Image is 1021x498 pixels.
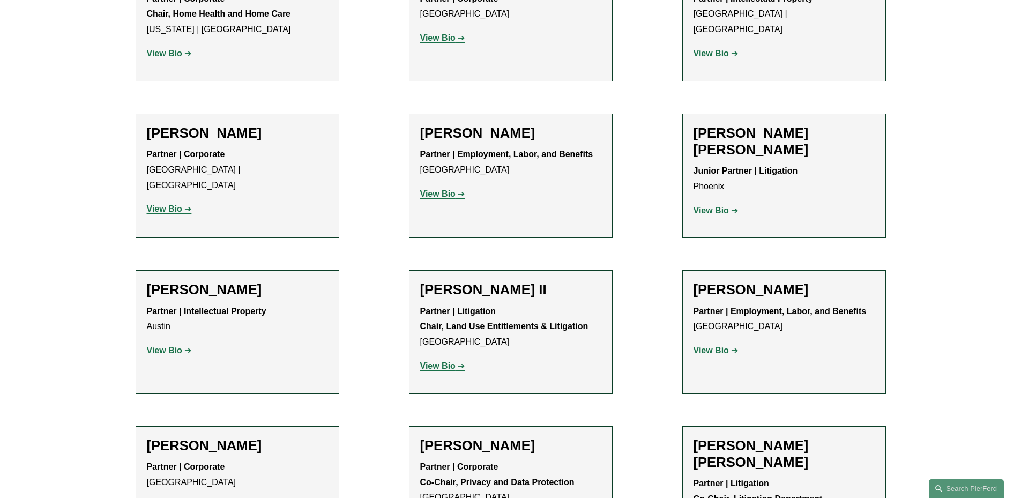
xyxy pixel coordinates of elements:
strong: View Bio [694,49,729,58]
h2: [PERSON_NAME] [147,125,328,142]
a: View Bio [147,49,192,58]
strong: View Bio [147,49,182,58]
a: View Bio [147,204,192,213]
strong: View Bio [694,346,729,355]
strong: View Bio [147,346,182,355]
strong: View Bio [420,33,456,42]
a: Search this site [929,479,1004,498]
h2: [PERSON_NAME] II [420,281,601,298]
strong: View Bio [147,204,182,213]
strong: Partner | Corporate Co-Chair, Privacy and Data Protection [420,462,575,487]
a: View Bio [694,206,739,215]
h2: [PERSON_NAME] [420,125,601,142]
strong: Junior Partner | Litigation [694,166,798,175]
a: View Bio [420,361,465,370]
a: View Bio [694,346,739,355]
strong: Partner | Employment, Labor, and Benefits [694,307,867,316]
h2: [PERSON_NAME] [PERSON_NAME] [694,125,875,158]
strong: Chair, Home Health and Home Care [147,9,291,18]
h2: [PERSON_NAME] [420,437,601,454]
p: [GEOGRAPHIC_DATA] [420,304,601,350]
p: [GEOGRAPHIC_DATA] | [GEOGRAPHIC_DATA] [147,147,328,193]
p: [GEOGRAPHIC_DATA] [147,459,328,490]
strong: View Bio [420,361,456,370]
strong: Partner | Corporate [147,150,225,159]
h2: [PERSON_NAME] [694,281,875,298]
p: [GEOGRAPHIC_DATA] [694,304,875,335]
strong: Partner | Employment, Labor, and Benefits [420,150,593,159]
p: Austin [147,304,328,335]
a: View Bio [147,346,192,355]
p: [GEOGRAPHIC_DATA] [420,147,601,178]
p: Phoenix [694,163,875,195]
strong: Partner | Intellectual Property [147,307,266,316]
strong: View Bio [420,189,456,198]
a: View Bio [420,33,465,42]
h2: [PERSON_NAME] [147,437,328,454]
h2: [PERSON_NAME] [PERSON_NAME] [694,437,875,471]
strong: Partner | Corporate [147,462,225,471]
a: View Bio [420,189,465,198]
h2: [PERSON_NAME] [147,281,328,298]
strong: View Bio [694,206,729,215]
a: View Bio [694,49,739,58]
strong: Partner | Litigation Chair, Land Use Entitlements & Litigation [420,307,588,331]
